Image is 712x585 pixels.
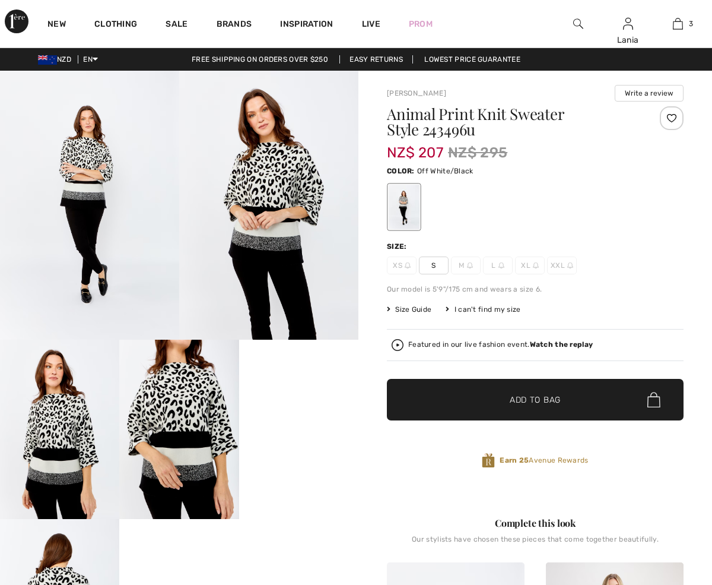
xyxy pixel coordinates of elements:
button: Add to Bag [387,379,684,420]
span: L [483,257,513,274]
div: Our stylists have chosen these pieces that come together beautifully. [387,535,684,553]
a: 3 [653,17,702,31]
span: Off White/Black [417,167,473,175]
span: M [451,257,481,274]
video: Your browser does not support the video tag. [239,340,358,400]
a: Prom [409,18,433,30]
img: New Zealand Dollar [38,55,57,65]
img: ring-m.svg [498,263,504,268]
strong: Earn 25 [500,456,529,464]
span: NZ$ 207 [387,132,443,161]
span: Inspiration [280,19,333,31]
span: Avenue Rewards [500,455,588,466]
a: Sign In [623,18,633,29]
a: Live [362,18,380,30]
a: Easy Returns [339,55,413,64]
a: Brands [217,19,252,31]
div: Complete this look [387,516,684,530]
strong: Watch the replay [530,340,593,349]
div: Off White/Black [389,185,419,229]
span: NZD [38,55,76,64]
div: Lania [603,34,652,46]
img: My Bag [673,17,683,31]
span: NZ$ 295 [448,142,507,163]
a: Lowest Price Guarantee [415,55,530,64]
img: ring-m.svg [405,263,411,268]
div: Our model is 5'9"/175 cm and wears a size 6. [387,284,684,295]
span: XXL [547,257,577,274]
img: ring-m.svg [567,263,573,268]
div: Size: [387,241,409,252]
span: S [419,257,449,274]
img: 1ère Avenue [5,10,28,33]
span: Color: [387,167,415,175]
span: Add to Bag [510,394,561,406]
a: New [47,19,66,31]
button: Write a review [615,85,684,102]
img: ring-m.svg [533,263,539,268]
img: Animal Print Knit Sweater Style 243496U. 2 [179,71,358,340]
img: Animal Print Knit Sweater Style 243496U. 4 [119,340,239,519]
div: Featured in our live fashion event. [408,341,593,349]
h1: Animal Print Knit Sweater Style 243496u [387,106,634,137]
img: My Info [623,17,633,31]
div: I can't find my size [446,304,520,315]
a: Clothing [94,19,137,31]
img: Bag.svg [647,392,660,407]
span: 3 [689,18,693,29]
img: Avenue Rewards [482,453,495,469]
span: XS [387,257,417,274]
img: search the website [573,17,583,31]
a: Free shipping on orders over $250 [182,55,338,64]
img: Watch the replay [392,339,403,351]
a: [PERSON_NAME] [387,89,446,97]
img: ring-m.svg [467,263,473,268]
span: EN [83,55,98,64]
a: Sale [166,19,187,31]
span: Size Guide [387,304,431,315]
span: XL [515,257,545,274]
